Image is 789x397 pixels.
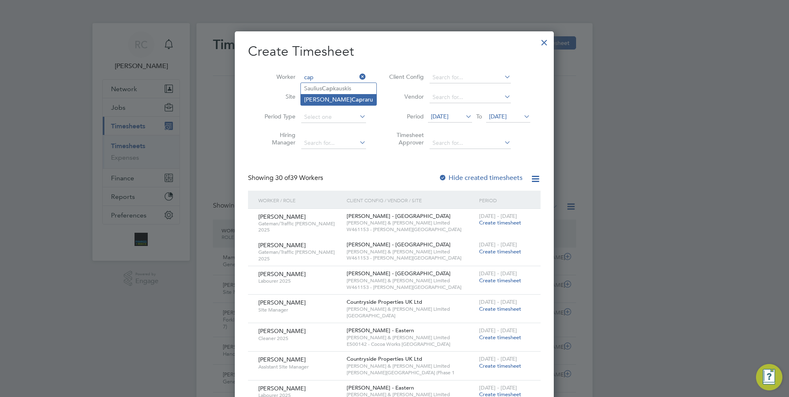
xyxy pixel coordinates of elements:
[256,191,345,210] div: Worker / Role
[347,255,475,261] span: W461153 - [PERSON_NAME][GEOGRAPHIC_DATA]
[430,72,511,83] input: Search for...
[387,93,424,100] label: Vendor
[479,384,517,391] span: [DATE] - [DATE]
[258,385,306,392] span: [PERSON_NAME]
[275,174,323,182] span: 39 Workers
[387,131,424,146] label: Timesheet Approver
[258,356,306,363] span: [PERSON_NAME]
[258,131,295,146] label: Hiring Manager
[258,73,295,80] label: Worker
[301,72,366,83] input: Search for...
[479,305,521,312] span: Create timesheet
[479,327,517,334] span: [DATE] - [DATE]
[301,111,366,123] input: Select one
[479,362,521,369] span: Create timesheet
[347,334,475,341] span: [PERSON_NAME] & [PERSON_NAME] Limited
[479,334,521,341] span: Create timesheet
[347,298,422,305] span: Countryside Properties UK Ltd
[347,270,451,277] span: [PERSON_NAME] - [GEOGRAPHIC_DATA]
[301,94,376,105] li: [PERSON_NAME] raru
[345,191,477,210] div: Client Config / Vendor / Site
[347,355,422,362] span: Countryside Properties UK Ltd
[479,219,521,226] span: Create timesheet
[479,355,517,362] span: [DATE] - [DATE]
[479,270,517,277] span: [DATE] - [DATE]
[258,270,306,278] span: [PERSON_NAME]
[258,249,340,262] span: Gateman/Traffic [PERSON_NAME] 2025
[387,113,424,120] label: Period
[347,213,451,220] span: [PERSON_NAME] - [GEOGRAPHIC_DATA]
[347,248,475,255] span: [PERSON_NAME] & [PERSON_NAME] Limited
[352,96,363,103] b: Cap
[347,306,475,312] span: [PERSON_NAME] & [PERSON_NAME] Limited
[387,73,424,80] label: Client Config
[489,113,507,120] span: [DATE]
[258,213,306,220] span: [PERSON_NAME]
[258,220,340,233] span: Gateman/Traffic [PERSON_NAME] 2025
[430,137,511,149] input: Search for...
[479,298,517,305] span: [DATE] - [DATE]
[301,83,376,94] li: Saulius kauskis
[301,137,366,149] input: Search for...
[258,299,306,306] span: [PERSON_NAME]
[258,241,306,249] span: [PERSON_NAME]
[347,327,414,334] span: [PERSON_NAME] - Eastern
[347,312,475,319] span: [GEOGRAPHIC_DATA]
[258,93,295,100] label: Site
[248,174,325,182] div: Showing
[347,226,475,233] span: W461153 - [PERSON_NAME][GEOGRAPHIC_DATA]
[479,277,521,284] span: Create timesheet
[474,111,484,122] span: To
[477,191,532,210] div: Period
[347,384,414,391] span: [PERSON_NAME] - Eastern
[258,113,295,120] label: Period Type
[479,241,517,248] span: [DATE] - [DATE]
[430,92,511,103] input: Search for...
[258,307,340,313] span: Site Manager
[347,284,475,291] span: W461153 - [PERSON_NAME][GEOGRAPHIC_DATA]
[431,113,449,120] span: [DATE]
[479,213,517,220] span: [DATE] - [DATE]
[258,278,340,284] span: Labourer 2025
[347,369,475,376] span: [PERSON_NAME][GEOGRAPHIC_DATA] (Phase 1
[347,277,475,284] span: [PERSON_NAME] & [PERSON_NAME] Limited
[258,364,340,370] span: Assistant Site Manager
[347,241,451,248] span: [PERSON_NAME] - [GEOGRAPHIC_DATA]
[258,327,306,335] span: [PERSON_NAME]
[347,341,475,347] span: E500142 - Cocoa Works [GEOGRAPHIC_DATA]
[347,220,475,226] span: [PERSON_NAME] & [PERSON_NAME] Limited
[439,174,522,182] label: Hide created timesheets
[248,43,541,60] h2: Create Timesheet
[275,174,290,182] span: 30 of
[756,364,782,390] button: Engage Resource Center
[347,363,475,369] span: [PERSON_NAME] & [PERSON_NAME] Limited
[479,248,521,255] span: Create timesheet
[258,335,340,342] span: Cleaner 2025
[322,85,333,92] b: Cap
